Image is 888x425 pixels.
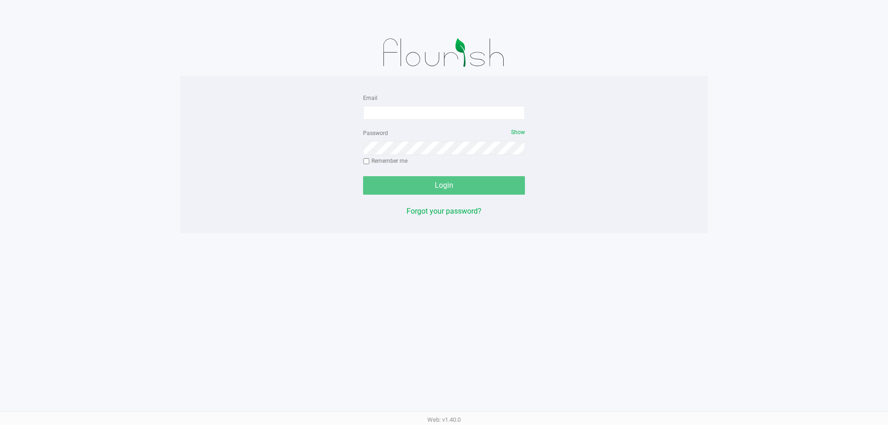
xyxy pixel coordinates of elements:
input: Remember me [363,158,370,165]
button: Forgot your password? [407,206,481,217]
label: Remember me [363,157,407,165]
label: Email [363,94,377,102]
span: Show [511,129,525,136]
label: Password [363,129,388,137]
span: Web: v1.40.0 [427,416,461,423]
